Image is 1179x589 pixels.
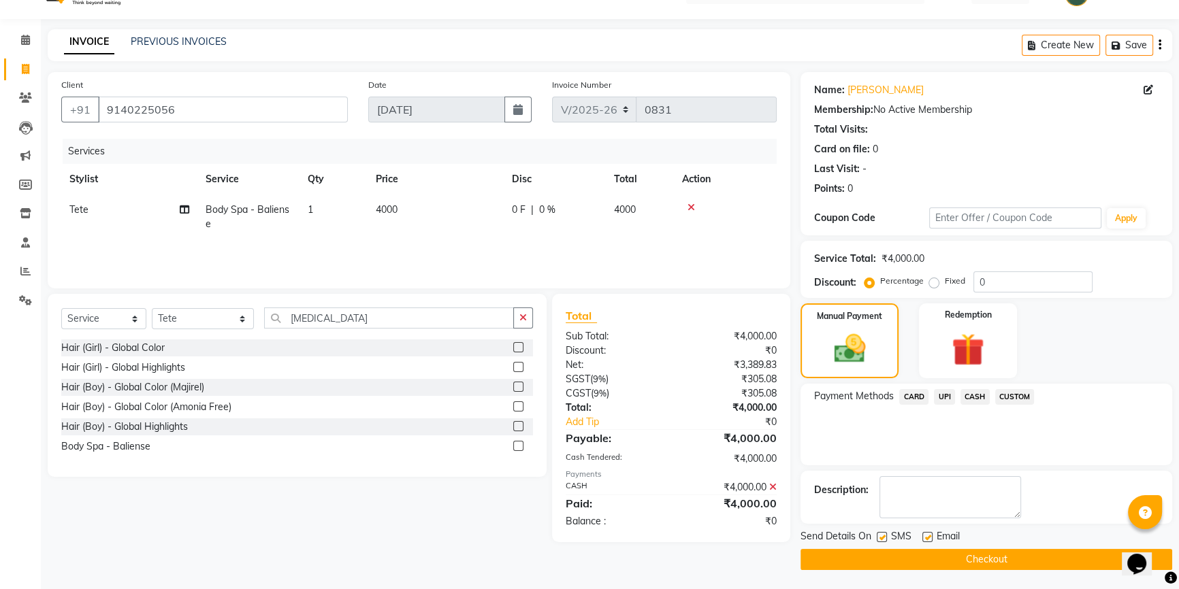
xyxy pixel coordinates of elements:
[880,275,924,287] label: Percentage
[555,430,671,446] div: Payable:
[308,203,313,216] span: 1
[555,329,671,343] div: Sub Total:
[61,97,99,122] button: +91
[566,469,777,480] div: Payments
[945,275,965,287] label: Fixed
[61,380,204,394] div: Hair (Boy) - Global Color (Majirel)
[671,372,787,386] div: ₹305.08
[555,343,671,358] div: Discount:
[555,415,691,429] a: Add Tip
[131,35,227,48] a: PREVIOUS INVOICES
[929,207,1101,229] input: Enter Offer / Coupon Code
[891,529,911,546] span: SMS
[368,79,387,91] label: Date
[555,386,671,401] div: ( )
[300,164,368,195] th: Qty
[801,529,871,546] span: Send Details On
[945,309,992,321] label: Redemption
[61,164,197,195] th: Stylist
[197,164,300,195] th: Service
[1122,535,1165,575] iframe: chat widget
[98,97,348,122] input: Search by Name/Mobile/Email/Code
[63,139,787,164] div: Services
[934,389,955,405] span: UPI
[555,514,671,528] div: Balance :
[671,358,787,372] div: ₹3,389.83
[61,341,165,355] div: Hair (Girl) - Global Color
[814,162,860,176] div: Last Visit:
[671,386,787,401] div: ₹305.08
[960,389,990,405] span: CASH
[555,495,671,511] div: Paid:
[899,389,928,405] span: CARD
[817,310,882,322] label: Manual Payment
[1022,35,1100,56] button: Create New
[814,211,929,225] div: Coupon Code
[847,182,853,196] div: 0
[61,79,83,91] label: Client
[690,415,787,429] div: ₹0
[206,203,289,230] span: Body Spa - Baliense
[674,164,777,195] th: Action
[555,452,671,466] div: Cash Tendered:
[671,495,787,511] div: ₹4,000.00
[368,164,504,195] th: Price
[937,529,960,546] span: Email
[941,329,995,370] img: _gift.svg
[814,103,1159,117] div: No Active Membership
[862,162,867,176] div: -
[61,360,185,375] div: Hair (Girl) - Global Highlights
[671,480,787,494] div: ₹4,000.00
[69,203,88,216] span: Tete
[882,252,924,266] div: ₹4,000.00
[814,182,845,196] div: Points:
[566,309,597,323] span: Total
[814,83,845,97] div: Name:
[801,549,1172,570] button: Checkout
[814,275,856,290] div: Discount:
[671,401,787,415] div: ₹4,000.00
[614,203,636,216] span: 4000
[61,420,188,434] div: Hair (Boy) - Global Highlights
[555,401,671,415] div: Total:
[566,373,590,385] span: SGST
[671,430,787,446] div: ₹4,000.00
[671,343,787,358] div: ₹0
[814,122,868,137] div: Total Visits:
[814,389,894,403] span: Payment Methods
[61,439,150,454] div: Body Spa - Baliense
[566,387,591,399] span: CGST
[671,514,787,528] div: ₹0
[814,103,873,117] div: Membership:
[552,79,611,91] label: Invoice Number
[824,331,875,367] img: _cash.svg
[1105,35,1153,56] button: Save
[671,452,787,466] div: ₹4,000.00
[555,372,671,386] div: ( )
[555,480,671,494] div: CASH
[671,329,787,343] div: ₹4,000.00
[531,203,534,217] span: |
[61,400,231,414] div: Hair (Boy) - Global Color (Amonia Free)
[814,483,869,497] div: Description:
[1107,208,1146,229] button: Apply
[593,373,606,384] span: 9%
[504,164,606,195] th: Disc
[814,142,870,156] div: Card on file:
[64,30,114,54] a: INVOICE
[512,203,526,217] span: 0 F
[264,307,514,329] input: Search or Scan
[376,203,398,216] span: 4000
[539,203,555,217] span: 0 %
[594,388,607,399] span: 9%
[555,358,671,372] div: Net:
[847,83,924,97] a: [PERSON_NAME]
[873,142,878,156] div: 0
[995,389,1035,405] span: CUSTOM
[814,252,876,266] div: Service Total:
[606,164,674,195] th: Total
